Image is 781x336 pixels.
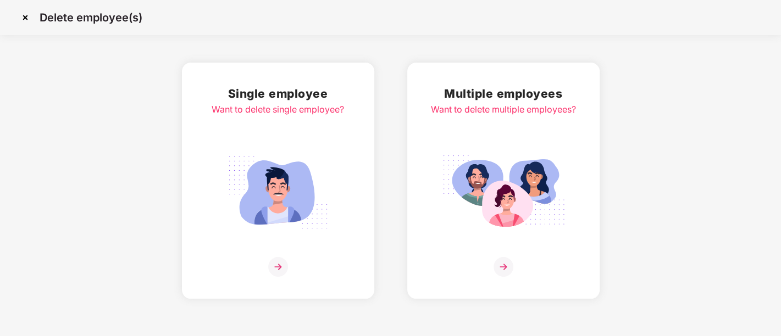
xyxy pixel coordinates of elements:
[431,103,576,116] div: Want to delete multiple employees?
[442,149,565,235] img: svg+xml;base64,PHN2ZyB4bWxucz0iaHR0cDovL3d3dy53My5vcmcvMjAwMC9zdmciIGlkPSJNdWx0aXBsZV9lbXBsb3llZS...
[16,9,34,26] img: svg+xml;base64,PHN2ZyBpZD0iQ3Jvc3MtMzJ4MzIiIHhtbG5zPSJodHRwOi8vd3d3LnczLm9yZy8yMDAwL3N2ZyIgd2lkdG...
[494,257,513,277] img: svg+xml;base64,PHN2ZyB4bWxucz0iaHR0cDovL3d3dy53My5vcmcvMjAwMC9zdmciIHdpZHRoPSIzNiIgaGVpZ2h0PSIzNi...
[268,257,288,277] img: svg+xml;base64,PHN2ZyB4bWxucz0iaHR0cDovL3d3dy53My5vcmcvMjAwMC9zdmciIHdpZHRoPSIzNiIgaGVpZ2h0PSIzNi...
[217,149,340,235] img: svg+xml;base64,PHN2ZyB4bWxucz0iaHR0cDovL3d3dy53My5vcmcvMjAwMC9zdmciIGlkPSJTaW5nbGVfZW1wbG95ZWUiIH...
[40,11,142,24] p: Delete employee(s)
[212,103,344,116] div: Want to delete single employee?
[212,85,344,103] h2: Single employee
[431,85,576,103] h2: Multiple employees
